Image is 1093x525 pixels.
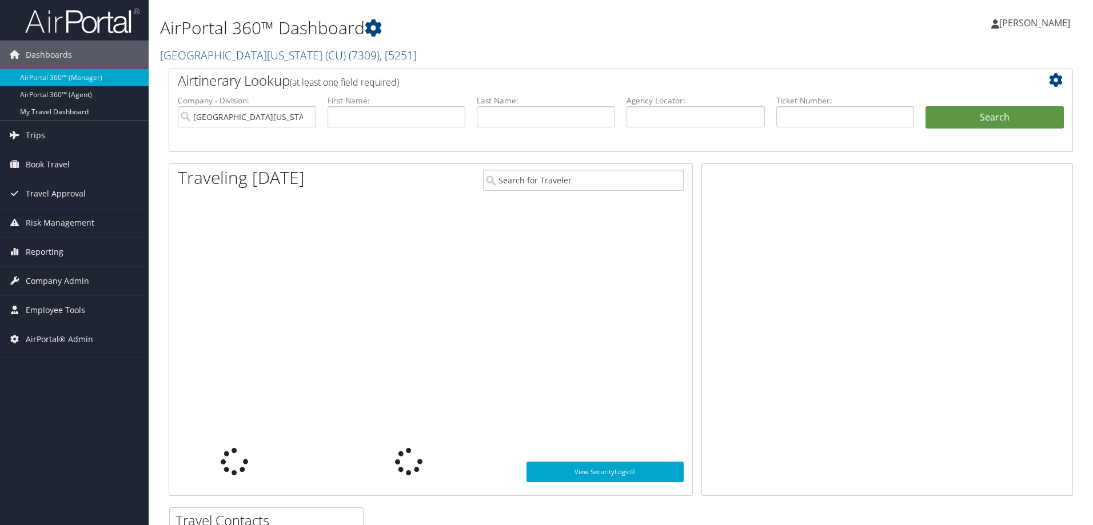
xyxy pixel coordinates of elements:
[290,76,399,89] span: (at least one field required)
[178,166,305,190] h1: Traveling [DATE]
[349,47,380,63] span: ( 7309 )
[26,121,45,150] span: Trips
[26,325,93,354] span: AirPortal® Admin
[26,150,70,179] span: Book Travel
[160,16,775,40] h1: AirPortal 360™ Dashboard
[991,6,1082,40] a: [PERSON_NAME]
[26,41,72,69] span: Dashboards
[483,170,684,191] input: Search for Traveler
[178,71,988,90] h2: Airtinerary Lookup
[926,106,1064,129] button: Search
[328,95,466,106] label: First Name:
[26,238,63,266] span: Reporting
[25,7,139,34] img: airportal-logo.png
[26,296,85,324] span: Employee Tools
[26,209,94,237] span: Risk Management
[776,95,915,106] label: Ticket Number:
[178,95,316,106] label: Company - Division:
[160,47,417,63] a: [GEOGRAPHIC_DATA][US_STATE] (CU)
[999,17,1070,29] span: [PERSON_NAME]
[26,267,89,295] span: Company Admin
[526,462,684,482] a: View SecurityLogic®
[380,47,417,63] span: , [ 5251 ]
[627,95,765,106] label: Agency Locator:
[477,95,615,106] label: Last Name:
[26,179,86,208] span: Travel Approval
